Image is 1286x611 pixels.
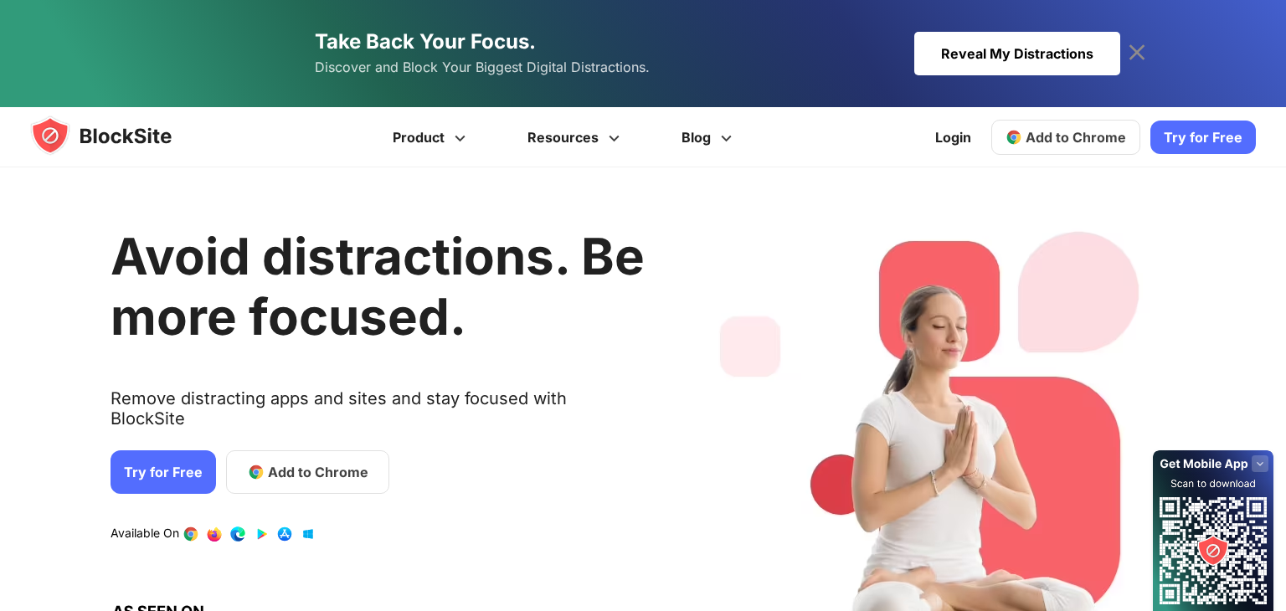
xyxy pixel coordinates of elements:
text: Remove distracting apps and sites and stay focused with BlockSite [111,388,645,442]
a: Product [364,107,499,167]
h1: Avoid distractions. Be more focused. [111,226,645,347]
span: Add to Chrome [268,462,368,482]
a: Add to Chrome [226,450,389,494]
a: Try for Free [1150,121,1256,154]
text: Available On [111,526,179,542]
a: Blog [653,107,765,167]
img: chrome-icon.svg [1006,129,1022,146]
span: Add to Chrome [1026,129,1126,146]
span: Discover and Block Your Biggest Digital Distractions. [315,55,650,80]
a: Try for Free [111,450,216,494]
img: blocksite-icon.5d769676.svg [30,116,204,156]
a: Resources [499,107,653,167]
div: Reveal My Distractions [914,32,1120,75]
span: Take Back Your Focus. [315,29,536,54]
a: Login [925,117,981,157]
a: Add to Chrome [991,120,1140,155]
